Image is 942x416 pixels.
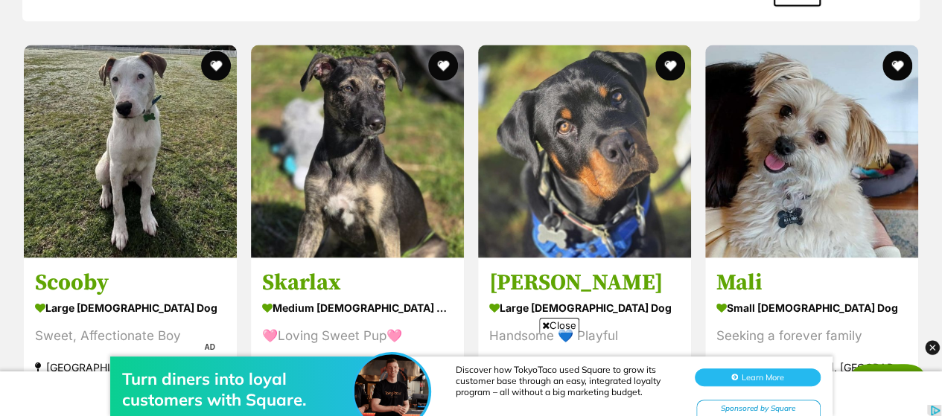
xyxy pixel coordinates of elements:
[456,37,679,71] div: Discover how TokyoTaco used Square to grow its customer base through an easy, integrated loyalty ...
[122,42,360,83] div: Turn diners into loyal customers with Square.
[696,73,821,92] div: Sponsored by Square
[539,318,579,333] span: Close
[35,297,226,319] div: large [DEMOGRAPHIC_DATA] Dog
[655,51,685,80] button: favourite
[489,326,680,346] div: Handsome 💙 Playful
[262,297,453,319] div: medium [DEMOGRAPHIC_DATA] Dog
[354,28,429,102] img: Turn diners into loyal customers with Square.
[428,51,458,80] button: favourite
[882,51,912,80] button: favourite
[262,269,453,297] h3: Skarlax
[201,51,231,80] button: favourite
[35,269,226,297] h3: Scooby
[716,326,907,346] div: Seeking a forever family
[35,326,226,346] div: Sweet, Affectionate Boy
[478,45,691,257] img: Kane
[251,45,464,257] img: Skarlax
[489,269,680,297] h3: [PERSON_NAME]
[489,297,680,319] div: large [DEMOGRAPHIC_DATA] Dog
[716,269,907,297] h3: Mali
[705,45,918,257] img: Mali
[262,326,453,346] div: 🩷Loving Sweet Pup🩷
[925,340,940,355] img: close_dark_3x.png
[716,297,907,319] div: small [DEMOGRAPHIC_DATA] Dog
[24,45,237,257] img: Scooby
[695,42,821,60] button: Learn More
